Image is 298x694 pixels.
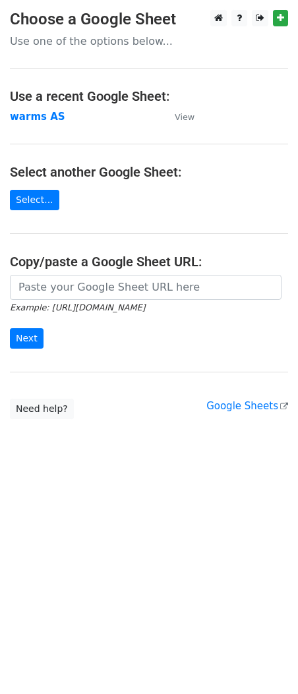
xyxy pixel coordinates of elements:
small: Example: [URL][DOMAIN_NAME] [10,303,145,312]
h4: Use a recent Google Sheet: [10,88,288,104]
small: View [175,112,194,122]
a: warms AS [10,111,65,123]
h4: Select another Google Sheet: [10,164,288,180]
h3: Choose a Google Sheet [10,10,288,29]
a: Select... [10,190,59,210]
a: Google Sheets [206,400,288,412]
input: Next [10,328,44,349]
h4: Copy/paste a Google Sheet URL: [10,254,288,270]
a: View [162,111,194,123]
p: Use one of the options below... [10,34,288,48]
input: Paste your Google Sheet URL here [10,275,282,300]
a: Need help? [10,399,74,419]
